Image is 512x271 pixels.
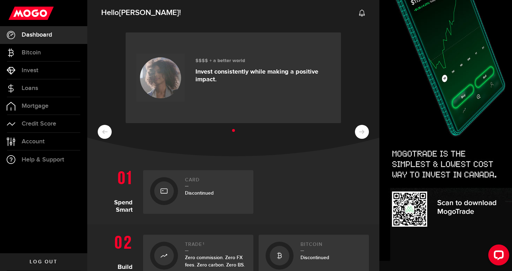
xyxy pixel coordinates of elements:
[98,167,138,214] h1: Spend Smart
[126,32,341,123] a: $$$$ + a better world Invest consistently while making a positive impact.
[101,6,181,20] span: Hello !
[119,8,179,17] span: [PERSON_NAME]
[300,255,329,261] span: Discontinued
[195,58,331,64] h3: $$$$ + a better world
[143,170,253,214] a: CardDiscontinued
[22,67,38,74] span: Invest
[22,138,45,145] span: Account
[22,121,56,127] span: Credit Score
[22,157,64,163] span: Help & Support
[22,32,52,38] span: Dashboard
[300,242,362,251] h2: Bitcoin
[185,242,246,251] h2: Trade
[483,242,512,271] iframe: LiveChat chat widget
[22,103,49,109] span: Mortgage
[203,242,205,246] sup: 1
[22,50,41,56] span: Bitcoin
[185,177,246,187] h2: Card
[195,68,331,83] p: Invest consistently while making a positive impact.
[185,190,214,196] span: Discontinued
[185,255,245,268] span: Zero commission. Zero FX fees. Zero carbon. Zero BS.
[30,259,57,264] span: Log out
[22,85,38,91] span: Loans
